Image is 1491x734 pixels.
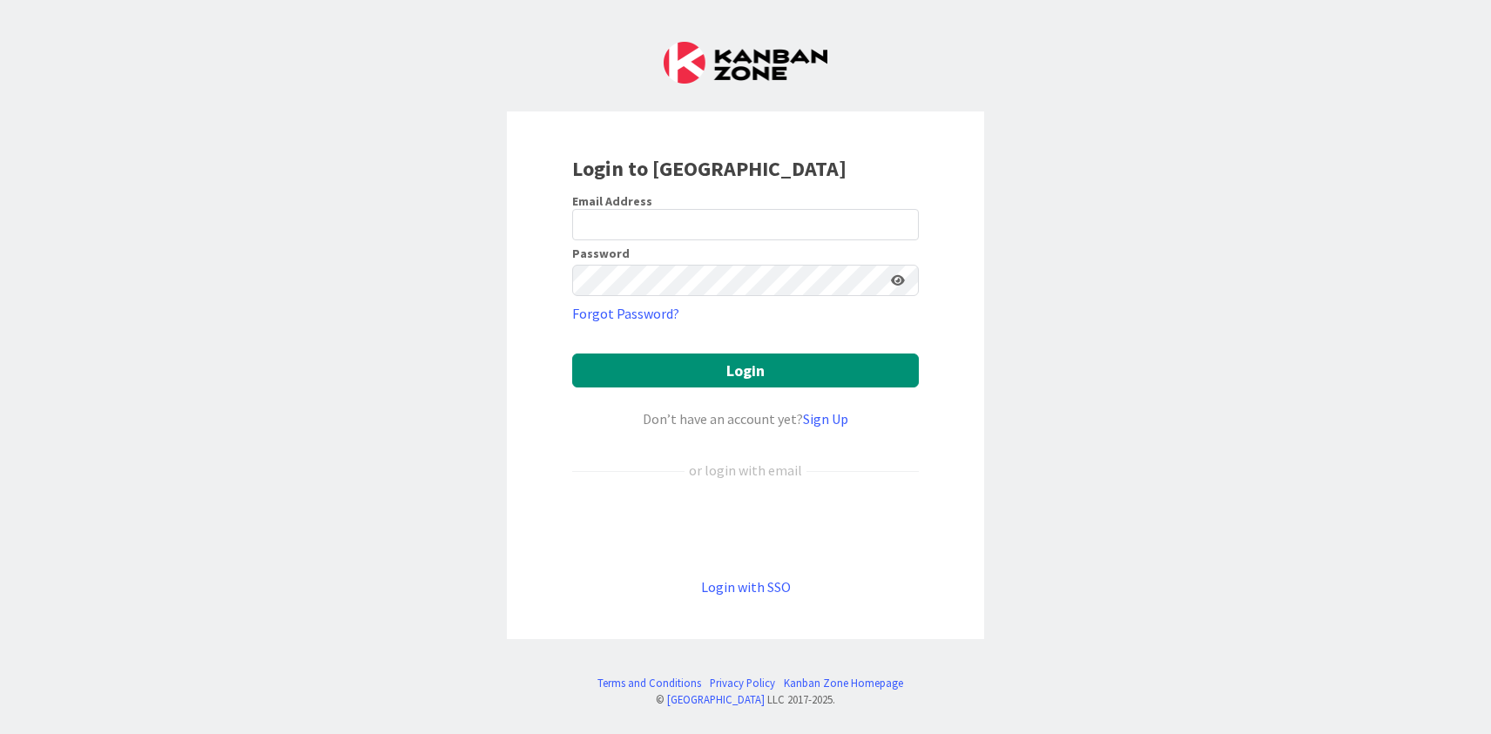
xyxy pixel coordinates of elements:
a: Kanban Zone Homepage [784,675,903,691]
div: Don’t have an account yet? [572,408,919,429]
a: Sign Up [803,410,848,428]
div: or login with email [685,460,806,481]
a: Login with SSO [701,578,791,596]
label: Password [572,247,630,259]
button: Login [572,354,919,387]
a: Terms and Conditions [597,675,701,691]
img: Kanban Zone [664,42,827,84]
a: [GEOGRAPHIC_DATA] [667,692,765,706]
b: Login to [GEOGRAPHIC_DATA] [572,155,847,182]
a: Privacy Policy [710,675,775,691]
div: © LLC 2017- 2025 . [589,691,903,708]
a: Forgot Password? [572,303,679,324]
label: Email Address [572,193,652,209]
iframe: Sign in with Google Button [563,509,928,548]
